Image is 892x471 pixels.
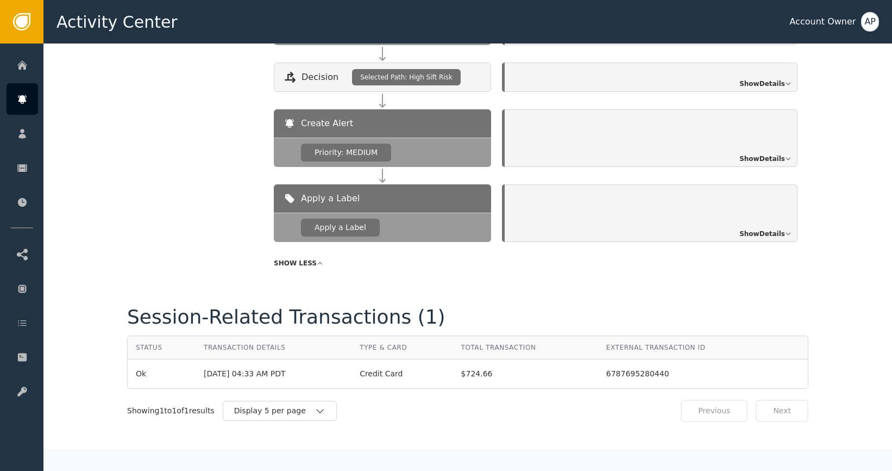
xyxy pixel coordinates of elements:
[360,72,453,82] span: Selected Path: High Sift Risk
[598,336,782,360] th: External Transaction ID
[606,368,774,380] div: 6787695280440
[127,307,808,327] div: Session-Related Transactions ( 1 )
[789,15,856,28] div: Account Owner
[301,219,380,237] div: Apply a Label
[234,405,315,417] div: Display 5 per page
[301,117,353,130] span: Create Alert
[128,336,196,360] th: Status
[861,12,879,32] button: AP
[204,368,343,380] div: [DATE] 04:33 AM PDT
[196,336,351,360] th: Transaction Details
[301,192,360,205] span: Apply a Label
[274,258,317,268] span: SHOW LESS
[56,10,178,34] span: Activity Center
[461,368,590,380] span: $724.66
[739,154,785,164] span: Show Details
[223,401,337,421] button: Display 5 per page
[351,336,453,360] th: Type & Card
[739,79,785,89] span: Show Details
[453,336,598,360] th: Total Transaction
[360,368,444,380] div: Credit Card
[136,368,187,380] div: Ok
[739,229,785,239] span: Show Details
[301,144,391,162] div: Priority: MEDIUM
[127,405,215,417] div: Showing 1 to 1 of 1 results
[301,71,338,84] span: Decision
